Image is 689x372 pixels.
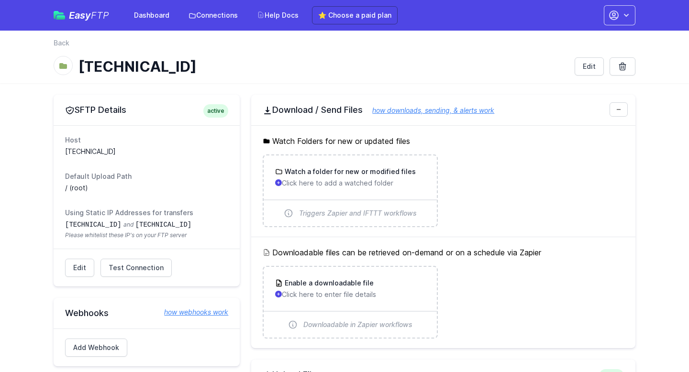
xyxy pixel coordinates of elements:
code: [TECHNICAL_ID] [65,221,122,229]
h2: Download / Send Files [263,104,624,116]
h2: Webhooks [65,307,228,319]
span: Test Connection [109,263,164,273]
nav: Breadcrumb [54,38,635,54]
a: Edit [65,259,94,277]
a: how webhooks work [155,307,228,317]
a: Connections [183,7,244,24]
a: Back [54,38,69,48]
dt: Using Static IP Addresses for transfers [65,208,228,218]
span: and [123,221,133,228]
p: Click here to add a watched folder [275,178,425,188]
a: Help Docs [251,7,304,24]
a: Edit [575,57,604,76]
h2: SFTP Details [65,104,228,116]
a: Dashboard [128,7,175,24]
dd: / (root) [65,183,228,193]
span: Please whitelist these IP's on your FTP server [65,231,228,239]
span: FTP [91,10,109,21]
h1: [TECHNICAL_ID] [78,58,567,75]
span: Easy [69,11,109,20]
img: easyftp_logo.png [54,11,65,20]
p: Click here to enter file details [275,290,425,299]
h5: Watch Folders for new or updated files [263,135,624,147]
a: Enable a downloadable file Click here to enter file details Downloadable in Zapier workflows [264,267,436,338]
h5: Downloadable files can be retrieved on-demand or on a schedule via Zapier [263,247,624,258]
a: ⭐ Choose a paid plan [312,6,398,24]
a: Add Webhook [65,339,127,357]
a: how downloads, sending, & alerts work [363,106,494,114]
a: Watch a folder for new or modified files Click here to add a watched folder Triggers Zapier and I... [264,155,436,226]
span: active [203,104,228,118]
h3: Enable a downloadable file [283,278,374,288]
span: Downloadable in Zapier workflows [303,320,412,329]
span: Triggers Zapier and IFTTT workflows [299,208,417,218]
dt: Default Upload Path [65,172,228,181]
dd: [TECHNICAL_ID] [65,147,228,156]
a: EasyFTP [54,11,109,20]
code: [TECHNICAL_ID] [135,221,192,229]
h3: Watch a folder for new or modified files [283,167,416,176]
dt: Host [65,135,228,145]
a: Test Connection [100,259,172,277]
